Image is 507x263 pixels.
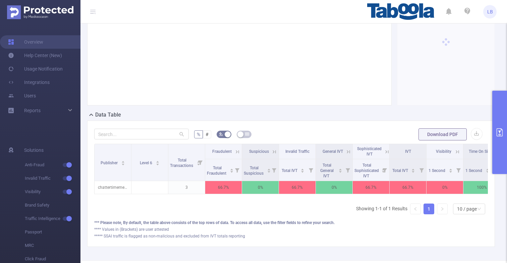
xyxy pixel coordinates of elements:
[411,170,415,172] i: icon: caret-down
[429,168,446,173] span: 1 Second
[465,168,483,173] span: 1 Second
[339,170,342,172] i: icon: caret-down
[449,168,452,170] i: icon: caret-up
[356,204,407,214] li: Showing 1-1 of 1 Results
[486,168,489,170] i: icon: caret-up
[437,204,448,214] li: Next Page
[197,132,200,137] span: %
[320,163,334,178] span: Total General IVT
[168,181,205,194] p: 3
[380,159,389,181] i: Filter menu
[267,168,271,172] div: Sort
[25,199,80,212] span: Brand Safety
[8,49,62,62] a: Help Center (New)
[25,239,80,252] span: MRC
[301,168,304,170] i: icon: caret-up
[323,149,343,154] span: General IVT
[140,161,153,165] span: Level 6
[285,149,309,154] span: Invalid Traffic
[486,168,490,172] div: Sort
[454,159,463,181] i: Filter menu
[94,220,488,226] div: *** Please note, By default, the table above consists of the top rows of data. To access all data...
[25,185,80,199] span: Visibility
[487,5,493,18] span: LB
[413,207,417,211] i: icon: left
[121,163,125,165] i: icon: caret-down
[25,225,80,239] span: Passport
[95,111,121,119] h2: Data Table
[94,233,488,239] div: ***** SSAI traffic is flagged as non-malicious and excluded from IVT totals reporting
[424,204,434,214] a: 1
[411,168,415,172] div: Sort
[343,159,352,181] i: Filter menu
[469,149,491,154] span: Time On Site
[8,89,36,102] a: Users
[306,159,316,181] i: Filter menu
[353,181,389,194] p: 66.7%
[242,181,279,194] p: 0%
[249,149,269,154] span: Suspicious
[230,170,233,172] i: icon: caret-down
[477,207,481,212] i: icon: down
[205,181,242,194] p: 66.7%
[267,170,271,172] i: icon: caret-down
[207,166,227,176] span: Total Fraudulent
[230,168,234,172] div: Sort
[463,181,500,194] p: 100%
[8,62,63,76] a: Usage Notification
[7,5,73,19] img: Protected Media
[267,168,271,170] i: icon: caret-up
[25,158,80,172] span: Anti-Fraud
[94,226,488,232] div: **** Values in (Brackets) are user attested
[357,146,382,157] span: Sophisticated IVT
[170,158,194,168] span: Total Transactions
[424,204,434,214] li: 1
[25,172,80,185] span: Invalid Traffic
[282,168,298,173] span: Total IVT
[339,168,342,170] i: icon: caret-up
[156,163,159,165] i: icon: caret-down
[269,159,279,181] i: Filter menu
[338,168,342,172] div: Sort
[24,143,44,157] span: Solutions
[486,170,489,172] i: icon: caret-down
[411,168,415,170] i: icon: caret-up
[410,204,421,214] li: Previous Page
[24,108,41,113] span: Reports
[121,160,125,162] i: icon: caret-up
[245,132,249,136] i: icon: table
[392,168,409,173] span: Total IVT
[232,159,242,181] i: Filter menu
[8,76,50,89] a: Integrations
[427,181,463,194] p: 0%
[95,181,131,194] p: chattertimemedia-fillmora
[390,181,426,194] p: 66.7%
[195,144,205,181] i: Filter menu
[230,168,233,170] i: icon: caret-up
[8,35,43,49] a: Overview
[417,159,426,181] i: Filter menu
[24,104,41,117] a: Reports
[300,168,304,172] div: Sort
[156,160,159,162] i: icon: caret-up
[440,207,444,211] i: icon: right
[354,163,379,178] span: Total Sophisticated IVT
[279,181,316,194] p: 66.7%
[316,181,352,194] p: 0%
[244,166,265,176] span: Total Suspicious
[121,160,125,164] div: Sort
[94,129,189,139] input: Search...
[449,168,453,172] div: Sort
[457,204,477,214] div: 10 / page
[405,149,411,154] span: IVT
[25,212,80,225] span: Traffic Intelligence
[101,161,119,165] span: Publisher
[301,170,304,172] i: icon: caret-down
[212,149,232,154] span: Fraudulent
[156,160,160,164] div: Sort
[449,170,452,172] i: icon: caret-down
[418,128,467,140] button: Download PDF
[436,149,451,154] span: Visibility
[219,132,223,136] i: icon: bg-colors
[206,132,209,137] span: #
